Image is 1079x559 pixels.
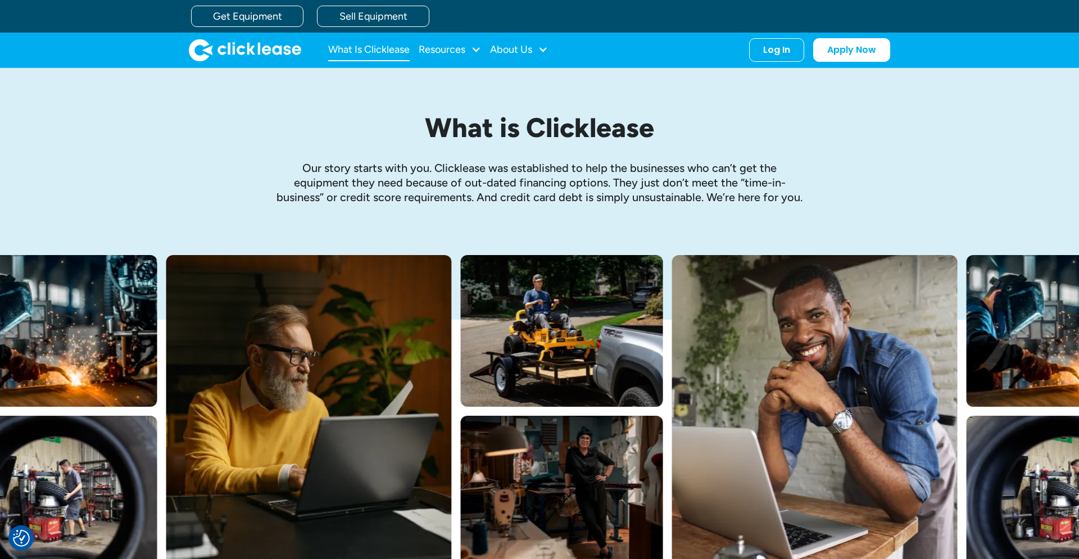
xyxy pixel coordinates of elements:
[189,39,301,61] img: Clicklease logo
[275,113,804,143] h1: What is Clicklease
[419,39,481,61] div: Resources
[189,39,301,61] a: home
[13,530,30,547] img: Revisit consent button
[461,255,663,407] img: Man with hat and blue shirt driving a yellow lawn mower onto a trailer
[275,161,804,204] p: Our story starts with you. Clicklease was established to help the businesses who can’t get the eq...
[763,44,790,56] div: Log In
[317,6,429,27] a: Sell Equipment
[490,39,548,61] div: About Us
[13,530,30,547] button: Consent Preferences
[813,38,890,62] a: Apply Now
[328,39,410,61] a: What Is Clicklease
[191,6,303,27] a: Get Equipment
